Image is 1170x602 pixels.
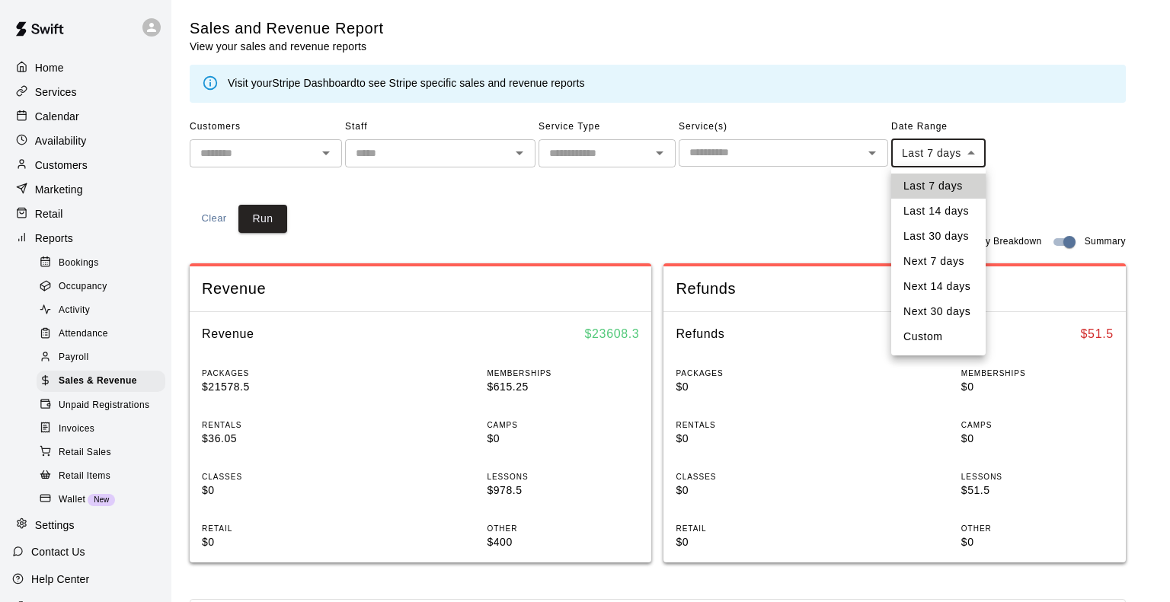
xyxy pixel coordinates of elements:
[891,324,986,349] li: Custom
[891,174,986,199] li: Last 7 days
[891,299,986,324] li: Next 30 days
[891,249,986,274] li: Next 7 days
[891,199,986,224] li: Last 14 days
[891,274,986,299] li: Next 14 days
[891,224,986,249] li: Last 30 days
